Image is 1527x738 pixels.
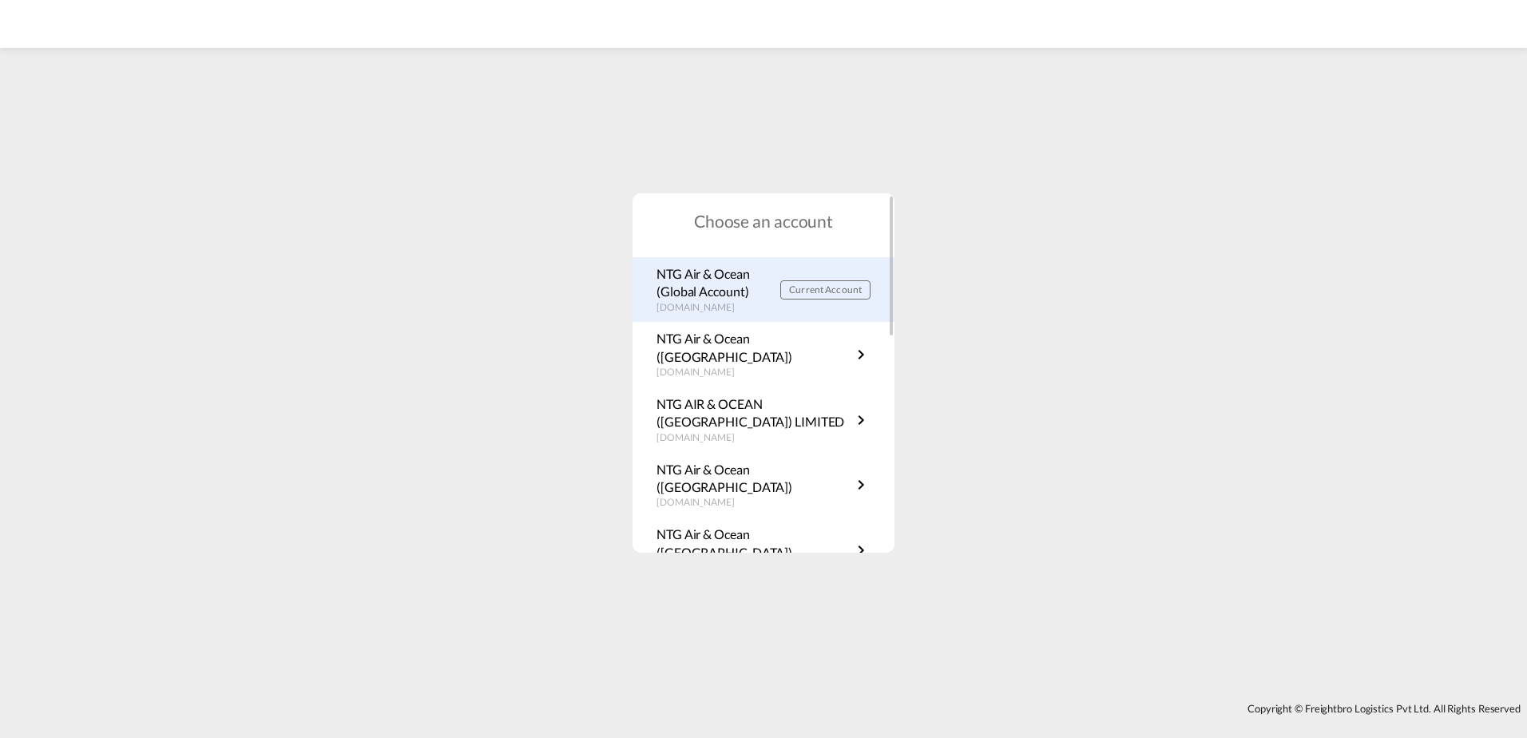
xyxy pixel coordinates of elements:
[656,461,851,497] p: NTG Air & Ocean ([GEOGRAPHIC_DATA])
[656,526,851,561] p: NTG Air & Ocean ([GEOGRAPHIC_DATA])
[851,345,871,364] md-icon: icon-chevron-right
[656,265,780,301] p: NTG Air & Ocean (Global Account)
[656,496,851,510] p: [DOMAIN_NAME]
[656,301,780,315] p: [DOMAIN_NAME]
[851,541,871,560] md-icon: icon-chevron-right
[656,395,871,445] a: NTG AIR & OCEAN ([GEOGRAPHIC_DATA]) LIMITED[DOMAIN_NAME]
[780,280,871,300] button: Current Account
[656,461,871,510] a: NTG Air & Ocean ([GEOGRAPHIC_DATA])[DOMAIN_NAME]
[851,411,871,430] md-icon: icon-chevron-right
[656,366,851,379] p: [DOMAIN_NAME]
[656,330,871,379] a: NTG Air & Ocean ([GEOGRAPHIC_DATA])[DOMAIN_NAME]
[789,284,862,296] span: Current Account
[633,209,894,232] h1: Choose an account
[851,475,871,494] md-icon: icon-chevron-right
[656,431,851,445] p: [DOMAIN_NAME]
[656,330,851,366] p: NTG Air & Ocean ([GEOGRAPHIC_DATA])
[656,395,851,431] p: NTG AIR & OCEAN ([GEOGRAPHIC_DATA]) LIMITED
[656,265,871,315] a: NTG Air & Ocean (Global Account)[DOMAIN_NAME] Current Account
[656,526,871,575] a: NTG Air & Ocean ([GEOGRAPHIC_DATA])[DOMAIN_NAME]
